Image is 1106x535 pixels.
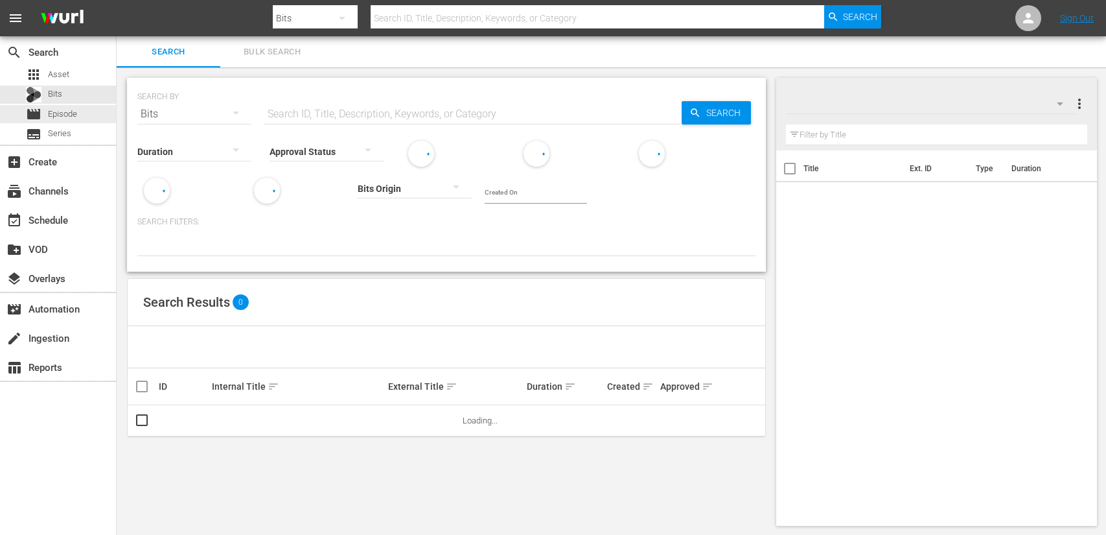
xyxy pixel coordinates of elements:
[803,150,902,187] th: Title
[6,45,22,60] span: Search
[527,379,603,394] div: Duration
[701,101,751,125] span: Search
[564,381,576,392] span: sort
[6,331,22,346] span: Ingestion
[26,87,41,102] div: Bits
[1072,88,1087,119] button: more_vert
[682,101,751,125] button: Search
[48,108,77,121] span: Episode
[137,96,251,132] div: Bits
[212,379,384,394] div: Internal Title
[388,379,523,394] div: External Title
[48,127,71,140] span: Series
[26,106,41,122] span: Episode
[137,217,755,228] p: Search Filters:
[843,5,877,29] span: Search
[6,242,22,257] span: VOD
[824,5,881,29] button: Search
[6,154,22,170] span: Create
[702,381,713,392] span: sort
[143,294,230,310] span: Search Results
[6,302,22,317] span: Automation
[233,294,249,310] span: 0
[607,379,656,394] div: Created
[1060,13,1094,23] a: Sign Out
[48,88,62,101] span: Bits
[6,213,22,228] span: Schedule
[159,381,208,392] div: ID
[26,67,41,82] span: Asset
[48,68,69,81] span: Asset
[8,10,23,26] span: menu
[1004,150,1081,187] th: Duration
[1072,96,1087,112] span: more_vert
[463,416,498,425] span: Loading...
[902,150,969,187] th: Ext. ID
[446,381,457,392] span: sort
[6,271,22,287] span: Overlays
[268,381,279,392] span: sort
[968,150,1004,187] th: Type
[26,126,41,142] span: Series
[6,360,22,375] span: Reports
[124,45,213,60] span: Search
[6,184,22,199] span: Channels
[660,379,709,394] div: Approved
[31,3,93,34] img: ans4CAIJ8jUAAAAAAAAAAAAAAAAAAAAAAAAgQb4GAAAAAAAAAAAAAAAAAAAAAAAAJMjXAAAAAAAAAAAAAAAAAAAAAAAAgAT5G...
[642,381,654,392] span: sort
[228,45,316,60] span: Bulk Search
